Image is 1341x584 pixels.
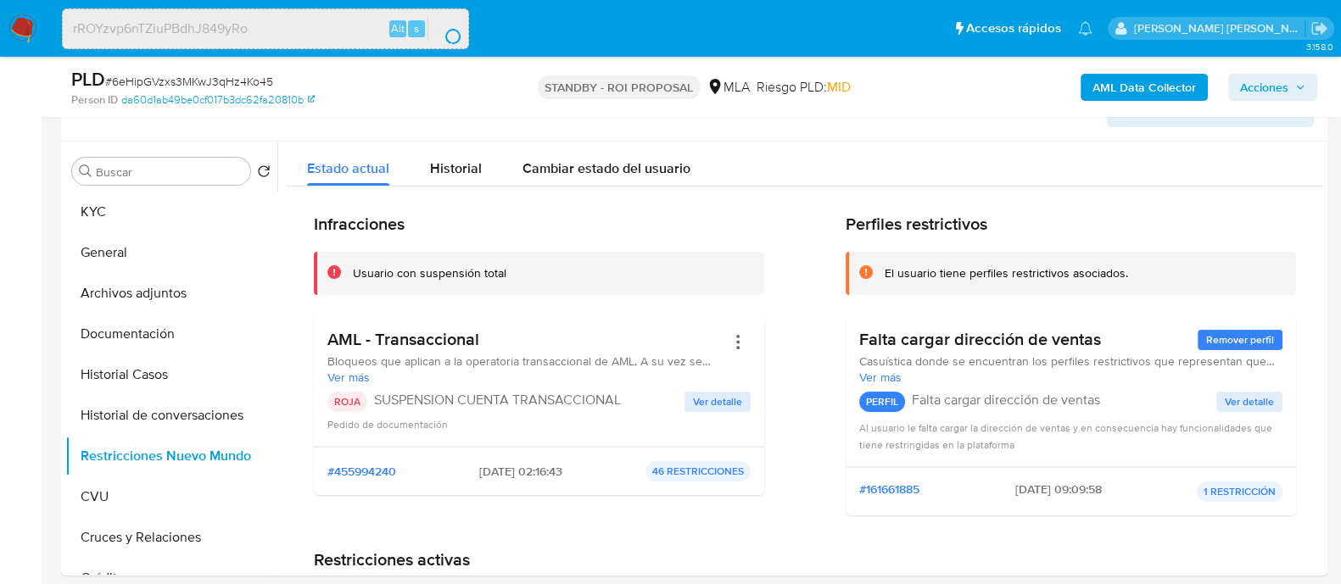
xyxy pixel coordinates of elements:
[1228,74,1317,101] button: Acciones
[1310,19,1328,37] a: Salir
[65,436,277,476] button: Restricciones Nuevo Mundo
[1134,20,1305,36] p: emmanuel.vitiello@mercadolibre.com
[65,232,277,273] button: General
[1305,40,1333,53] span: 3.158.0
[79,164,92,178] button: Buscar
[121,92,315,108] a: da60d1ab49be0cf017b3dc62fa20810b
[427,17,462,41] button: search-icon
[391,20,405,36] span: Alt
[65,476,277,517] button: CVU
[65,192,277,232] button: KYC
[65,314,277,354] button: Documentación
[1078,21,1092,36] a: Notificaciones
[757,78,851,97] span: Riesgo PLD:
[827,77,851,97] span: MID
[65,354,277,395] button: Historial Casos
[105,73,273,90] span: # 6eHipGVzxs3MKwJ3qHz4Ko45
[71,65,105,92] b: PLD
[1092,74,1196,101] b: AML Data Collector
[96,164,243,180] input: Buscar
[538,75,700,99] p: STANDBY - ROI PROPOSAL
[71,92,118,108] b: Person ID
[65,395,277,436] button: Historial de conversaciones
[1240,74,1288,101] span: Acciones
[65,517,277,558] button: Cruces y Relaciones
[63,18,468,40] input: Buscar usuario o caso...
[1081,74,1208,101] button: AML Data Collector
[966,19,1061,37] span: Accesos rápidos
[257,164,271,183] button: Volver al orden por defecto
[414,20,419,36] span: s
[707,78,750,97] div: MLA
[65,273,277,314] button: Archivos adjuntos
